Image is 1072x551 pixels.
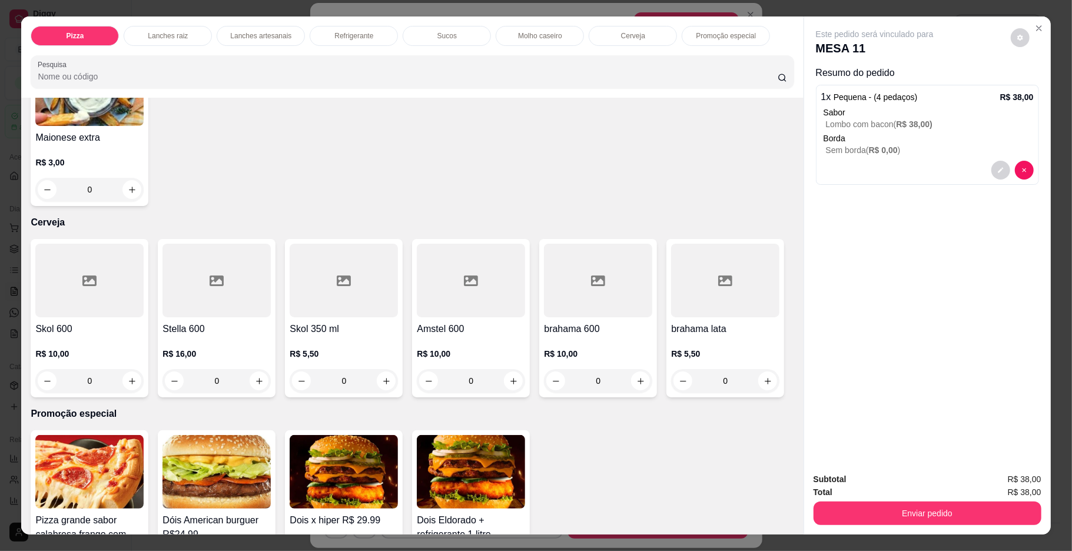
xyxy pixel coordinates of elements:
[1030,19,1048,38] button: Close
[290,322,398,336] h4: Skol 350 ml
[31,407,794,421] p: Promoção especial
[35,131,144,145] h4: Maionese extra
[377,371,396,390] button: increase-product-quantity
[504,371,523,390] button: increase-product-quantity
[826,118,1034,130] p: Lombo com bacon (
[162,348,271,360] p: R$ 16,00
[1000,91,1034,103] p: R$ 38,00
[546,371,565,390] button: decrease-product-quantity
[417,435,525,509] img: product-image
[814,474,847,484] strong: Subtotal
[290,348,398,360] p: R$ 5,50
[824,132,1034,144] p: Borda
[334,31,373,41] p: Refrigerante
[38,371,57,390] button: decrease-product-quantity
[816,40,934,57] p: MESA 11
[1011,28,1030,47] button: decrease-product-quantity
[896,120,932,129] span: R$ 38,00 )
[122,371,141,390] button: increase-product-quantity
[671,322,779,336] h4: brahama lata
[991,161,1010,180] button: decrease-product-quantity
[292,371,311,390] button: decrease-product-quantity
[66,31,84,41] p: Pizza
[165,371,184,390] button: decrease-product-quantity
[122,180,141,199] button: increase-product-quantity
[290,435,398,509] img: product-image
[544,348,652,360] p: R$ 10,00
[417,348,525,360] p: R$ 10,00
[869,145,898,155] span: R$ 0,00
[419,371,438,390] button: decrease-product-quantity
[417,513,525,542] h4: Dois Eldorado + refrigerante 1 litro R$46.99
[816,66,1039,80] p: Resumo do pedido
[826,144,1034,156] p: Sem borda ( )
[35,435,144,509] img: product-image
[250,371,268,390] button: increase-product-quantity
[834,92,917,102] span: Pequena - (4 pedaços)
[35,322,144,336] h4: Skol 600
[1008,486,1041,499] span: R$ 38,00
[1015,161,1034,180] button: decrease-product-quantity
[38,180,57,199] button: decrease-product-quantity
[758,371,777,390] button: increase-product-quantity
[518,31,562,41] p: Molho caseiro
[824,107,1034,118] div: Sabor
[814,502,1041,525] button: Enviar pedido
[814,487,832,497] strong: Total
[631,371,650,390] button: increase-product-quantity
[162,435,271,509] img: product-image
[162,322,271,336] h4: Stella 600
[148,31,188,41] p: Lanches raiz
[821,90,918,104] p: 1 x
[544,322,652,336] h4: brahama 600
[290,513,398,527] h4: Dois x hiper R$ 29.99
[1008,473,1041,486] span: R$ 38,00
[671,348,779,360] p: R$ 5,50
[230,31,291,41] p: Lanches artesanais
[35,348,144,360] p: R$ 10,00
[31,215,794,230] p: Cerveja
[673,371,692,390] button: decrease-product-quantity
[38,71,777,82] input: Pesquisa
[621,31,645,41] p: Cerveja
[162,513,271,542] h4: Dóis American burguer R$24.99
[696,31,756,41] p: Promoção especial
[35,513,144,542] h4: Pizza grande sabor calabresa frango com catupiry R$36.99
[35,157,144,168] p: R$ 3,00
[816,28,934,40] p: Este pedido será vinculado para
[417,322,525,336] h4: Amstel 600
[437,31,457,41] p: Sucos
[38,59,71,69] label: Pesquisa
